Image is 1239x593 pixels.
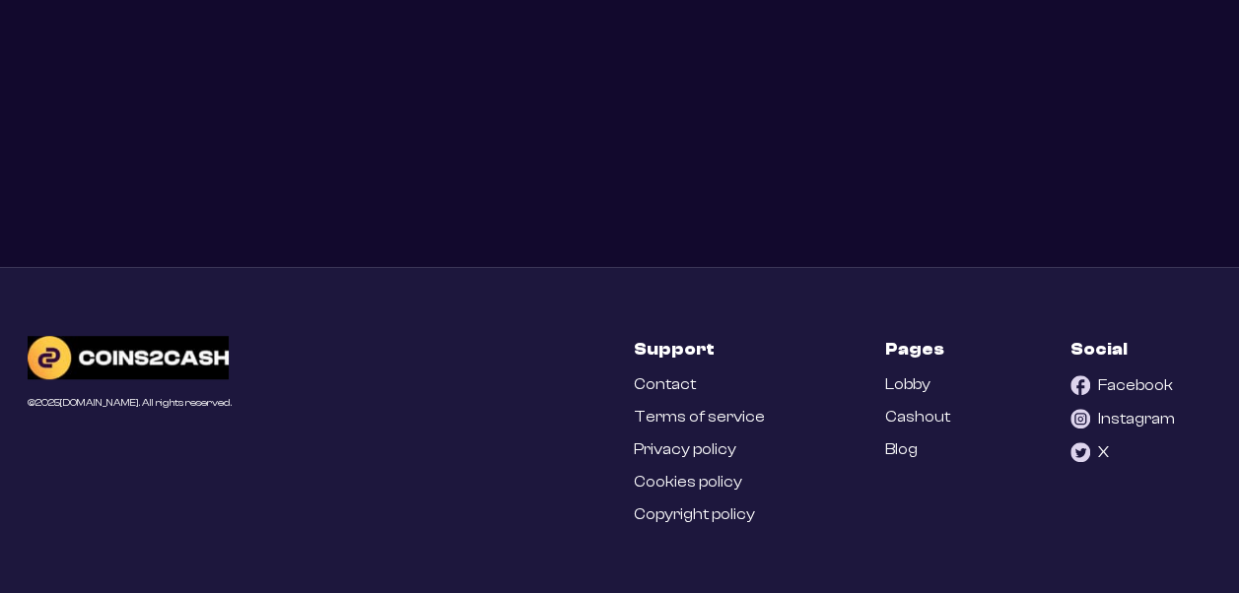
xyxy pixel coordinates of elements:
img: X [1070,442,1090,462]
a: Lobby [885,375,930,394]
h3: Support [634,336,715,362]
a: Cookies policy [634,473,742,492]
a: Facebook [1070,375,1173,395]
a: Copyright policy [634,505,755,524]
a: X [1070,442,1109,462]
img: Facebook [1070,375,1090,395]
a: Cashout [885,408,950,427]
a: Instagram [1070,409,1175,428]
div: © 2025 [DOMAIN_NAME]. All rights reserved. [28,398,232,409]
a: Contact [634,375,696,394]
img: Instagram [1070,409,1090,428]
img: C2C Logo [28,336,229,379]
a: Privacy policy [634,440,736,459]
h3: Pages [885,336,944,362]
h3: Social [1070,336,1128,362]
a: Blog [885,440,918,459]
a: Terms of service [634,408,765,427]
